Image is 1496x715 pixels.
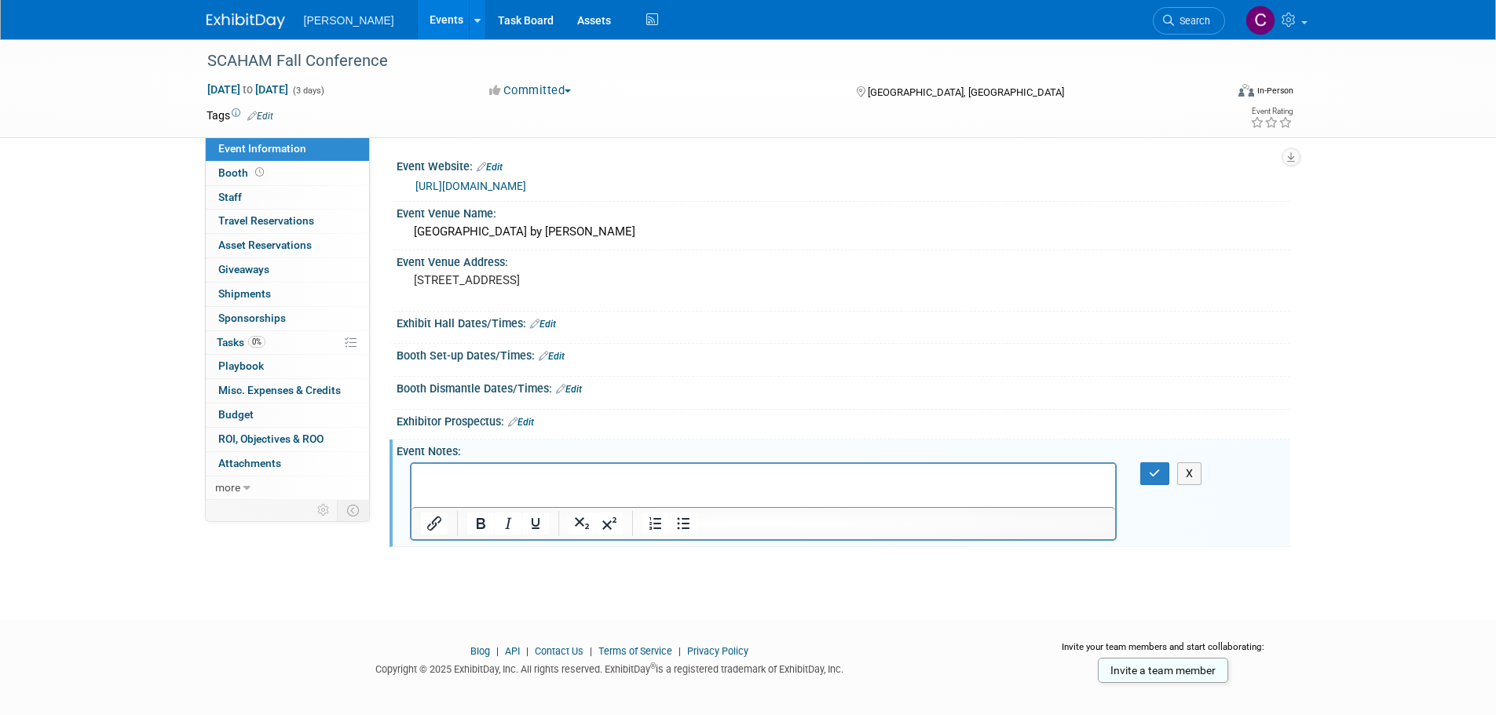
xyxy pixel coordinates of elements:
span: more [215,481,240,494]
img: Format-Inperson.png [1238,84,1254,97]
div: Event Venue Address: [397,250,1290,270]
div: In-Person [1256,85,1293,97]
span: Misc. Expenses & Credits [218,384,341,396]
span: Staff [218,191,242,203]
div: SCAHAM Fall Conference [202,47,1202,75]
span: | [522,645,532,657]
a: Booth [206,162,369,185]
button: Bullet list [670,513,697,534]
div: Event Venue Name: [397,202,1290,221]
span: Asset Reservations [218,239,312,251]
a: Search [1153,7,1225,35]
td: Toggle Event Tabs [337,500,369,520]
span: [PERSON_NAME] [304,14,394,27]
a: Blog [470,645,490,657]
a: [URL][DOMAIN_NAME] [415,180,526,192]
img: Chris Cobb [1245,5,1275,35]
span: (3 days) [291,86,324,96]
a: Terms of Service [598,645,672,657]
pre: [STREET_ADDRESS] [414,273,752,287]
a: Attachments [206,452,369,476]
span: Giveaways [218,263,269,275]
span: Budget [218,408,254,421]
div: Copyright © 2025 ExhibitDay, Inc. All rights reserved. ExhibitDay is a registered trademark of Ex... [207,658,1014,677]
div: Event Rating [1250,108,1293,115]
a: Playbook [206,355,369,378]
a: Edit [530,319,556,330]
button: Italic [495,513,521,534]
span: Sponsorships [218,312,286,324]
img: ExhibitDay [207,13,285,29]
div: Exhibit Hall Dates/Times: [397,312,1290,332]
div: Invite your team members and start collaborating: [1037,640,1290,664]
a: Privacy Policy [687,645,748,657]
a: Tasks0% [206,331,369,355]
a: Asset Reservations [206,234,369,257]
button: Insert/edit link [421,513,448,534]
a: Misc. Expenses & Credits [206,379,369,403]
button: Underline [522,513,549,534]
div: Booth Dismantle Dates/Times: [397,377,1290,397]
button: X [1177,462,1202,485]
a: Edit [539,351,565,362]
a: Invite a team member [1098,658,1228,683]
div: Event Website: [397,155,1290,175]
a: Giveaways [206,258,369,282]
span: Travel Reservations [218,214,314,227]
a: API [505,645,520,657]
span: Tasks [217,336,265,348]
span: Playbook [218,359,264,372]
button: Numbered list [642,513,669,534]
button: Superscript [596,513,623,534]
span: Booth not reserved yet [252,166,267,178]
td: Personalize Event Tab Strip [310,500,338,520]
span: ROI, Objectives & ROO [218,432,324,445]
a: Contact Us [535,645,583,657]
a: Event Information [206,137,369,161]
span: | [492,645,503,657]
a: ROI, Objectives & ROO [206,428,369,451]
span: Event Information [218,142,306,155]
span: to [240,83,255,96]
span: 0% [248,336,265,348]
div: Exhibitor Prospectus: [397,410,1290,430]
span: Booth [218,166,267,179]
div: Event Format [1132,82,1294,105]
div: Booth Set-up Dates/Times: [397,344,1290,364]
span: [DATE] [DATE] [207,82,289,97]
a: Edit [477,162,503,173]
sup: ® [650,662,656,670]
a: Budget [206,403,369,427]
span: | [675,645,685,657]
span: Shipments [218,287,271,300]
a: Edit [247,111,273,122]
span: [GEOGRAPHIC_DATA], [GEOGRAPHIC_DATA] [868,86,1064,98]
a: Shipments [206,283,369,306]
button: Bold [467,513,494,534]
a: Edit [508,417,534,428]
a: Edit [556,384,582,395]
a: Sponsorships [206,307,369,330]
button: Subscript [569,513,595,534]
button: Committed [484,82,577,99]
div: Event Notes: [397,440,1290,459]
span: | [586,645,596,657]
a: more [206,476,369,500]
span: Attachments [218,457,281,469]
a: Travel Reservations [206,210,369,233]
td: Tags [207,108,273,123]
a: Staff [206,186,369,210]
span: Search [1174,15,1210,27]
iframe: Rich Text Area [411,464,1116,507]
div: [GEOGRAPHIC_DATA] by [PERSON_NAME] [408,220,1278,244]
